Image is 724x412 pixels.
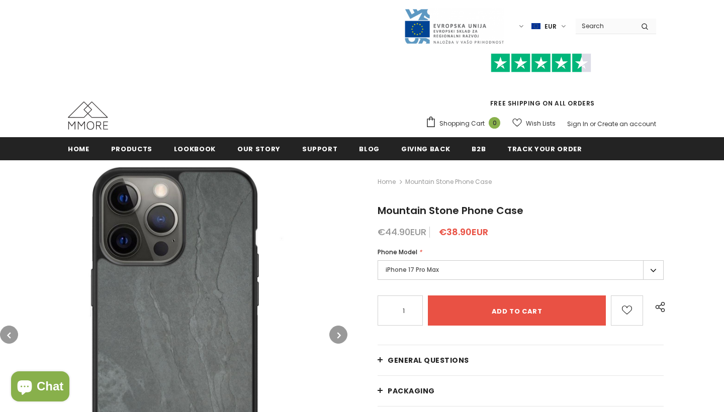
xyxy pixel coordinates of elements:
[590,120,596,128] span: or
[425,72,656,98] iframe: Customer reviews powered by Trustpilot
[174,144,216,154] span: Lookbook
[237,144,281,154] span: Our Story
[68,144,89,154] span: Home
[174,137,216,160] a: Lookbook
[359,144,380,154] span: Blog
[576,19,633,33] input: Search Site
[68,137,89,160] a: Home
[545,22,557,32] span: EUR
[472,144,486,154] span: B2B
[111,137,152,160] a: Products
[512,115,556,132] a: Wish Lists
[428,295,606,326] input: Add to cart
[378,376,664,406] a: PACKAGING
[597,120,656,128] a: Create an account
[491,53,591,73] img: Trust Pilot Stars
[405,176,492,188] span: Mountain Stone Phone Case
[378,203,523,218] span: Mountain Stone Phone Case
[237,137,281,160] a: Our Story
[425,116,505,131] a: Shopping Cart 0
[388,386,435,396] span: PACKAGING
[388,355,469,365] span: General Questions
[472,137,486,160] a: B2B
[68,101,108,130] img: MMORE Cases
[404,22,504,30] a: Javni Razpis
[378,260,664,280] label: iPhone 17 Pro Max
[425,58,656,108] span: FREE SHIPPING ON ALL ORDERS
[378,345,664,375] a: General Questions
[378,176,396,188] a: Home
[401,144,450,154] span: Giving back
[359,137,380,160] a: Blog
[489,117,500,129] span: 0
[567,120,588,128] a: Sign In
[526,119,556,129] span: Wish Lists
[378,226,426,238] span: €44.90EUR
[507,144,582,154] span: Track your order
[302,144,338,154] span: support
[439,226,488,238] span: €38.90EUR
[111,144,152,154] span: Products
[507,137,582,160] a: Track your order
[404,8,504,45] img: Javni Razpis
[302,137,338,160] a: support
[401,137,450,160] a: Giving back
[378,248,417,256] span: Phone Model
[8,371,72,404] inbox-online-store-chat: Shopify online store chat
[439,119,485,129] span: Shopping Cart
